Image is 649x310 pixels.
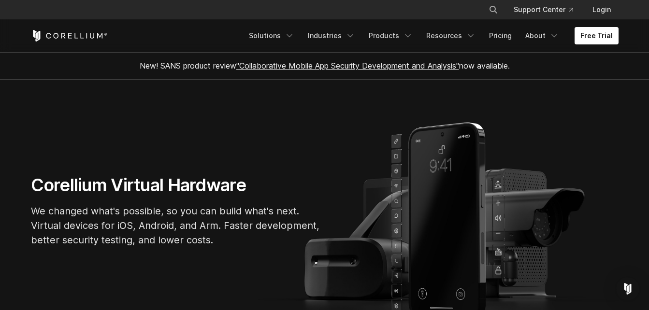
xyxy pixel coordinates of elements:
[477,1,619,18] div: Navigation Menu
[420,27,481,44] a: Resources
[506,1,581,18] a: Support Center
[31,30,108,42] a: Corellium Home
[243,27,300,44] a: Solutions
[575,27,619,44] a: Free Trial
[31,174,321,196] h1: Corellium Virtual Hardware
[363,27,418,44] a: Products
[519,27,565,44] a: About
[140,61,510,70] span: New! SANS product review now available.
[483,27,518,44] a: Pricing
[243,27,619,44] div: Navigation Menu
[485,1,502,18] button: Search
[585,1,619,18] a: Login
[616,277,639,300] div: Open Intercom Messenger
[31,204,321,247] p: We changed what's possible, so you can build what's next. Virtual devices for iOS, Android, and A...
[236,61,459,70] a: "Collaborative Mobile App Security Development and Analysis"
[302,27,361,44] a: Industries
